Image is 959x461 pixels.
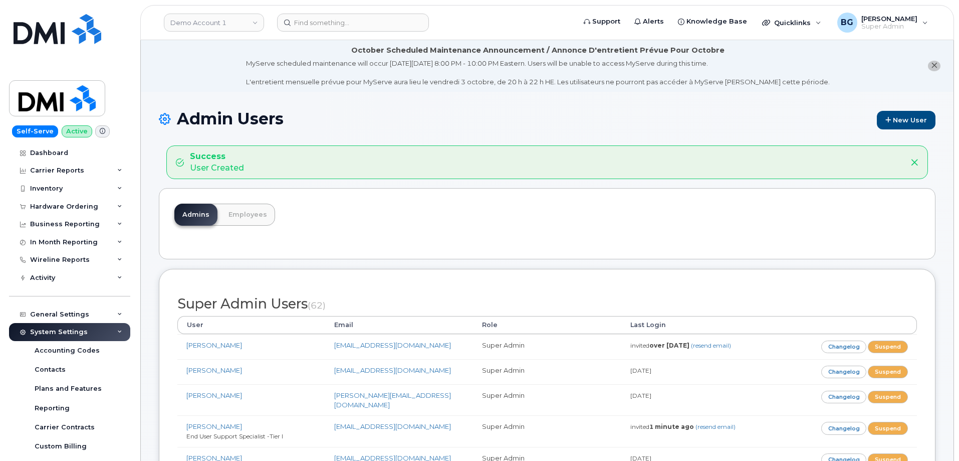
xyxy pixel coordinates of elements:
a: Suspend [868,422,908,434]
strong: over [DATE] [649,342,689,349]
a: Suspend [868,391,908,403]
a: (resend email) [691,342,731,349]
h1: Admin Users [159,110,935,129]
div: User Created [190,151,244,174]
a: New User [877,111,935,129]
a: [PERSON_NAME][EMAIL_ADDRESS][DOMAIN_NAME] [334,391,451,409]
a: Changelog [821,422,867,434]
small: [DATE] [630,367,651,374]
h2: Super Admin Users [177,296,917,312]
td: Super Admin [473,359,621,384]
a: [PERSON_NAME] [186,341,242,349]
th: User [177,316,325,334]
a: Changelog [821,391,867,403]
a: [EMAIL_ADDRESS][DOMAIN_NAME] [334,366,451,374]
small: invited [630,342,731,349]
small: [DATE] [630,392,651,399]
button: close notification [928,61,940,71]
div: October Scheduled Maintenance Announcement / Annonce D'entretient Prévue Pour Octobre [351,45,725,56]
a: [EMAIL_ADDRESS][DOMAIN_NAME] [334,341,451,349]
td: Super Admin [473,334,621,359]
small: invited [630,423,736,430]
small: (62) [308,300,326,311]
div: MyServe scheduled maintenance will occur [DATE][DATE] 8:00 PM - 10:00 PM Eastern. Users will be u... [246,59,830,87]
th: Last Login [621,316,769,334]
th: Email [325,316,473,334]
a: Suspend [868,366,908,378]
a: Admins [174,204,217,226]
td: Super Admin [473,415,621,446]
strong: 1 minute ago [649,423,694,430]
a: [PERSON_NAME] [186,422,242,430]
a: Employees [220,204,275,226]
small: End User Support Specialist -Tier I [186,432,283,440]
a: [PERSON_NAME] [186,391,242,399]
a: (resend email) [695,423,736,430]
a: Changelog [821,366,867,378]
a: Suspend [868,341,908,353]
th: Role [473,316,621,334]
a: [EMAIL_ADDRESS][DOMAIN_NAME] [334,422,451,430]
td: Super Admin [473,384,621,415]
a: Changelog [821,341,867,353]
strong: Success [190,151,244,163]
a: [PERSON_NAME] [186,366,242,374]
